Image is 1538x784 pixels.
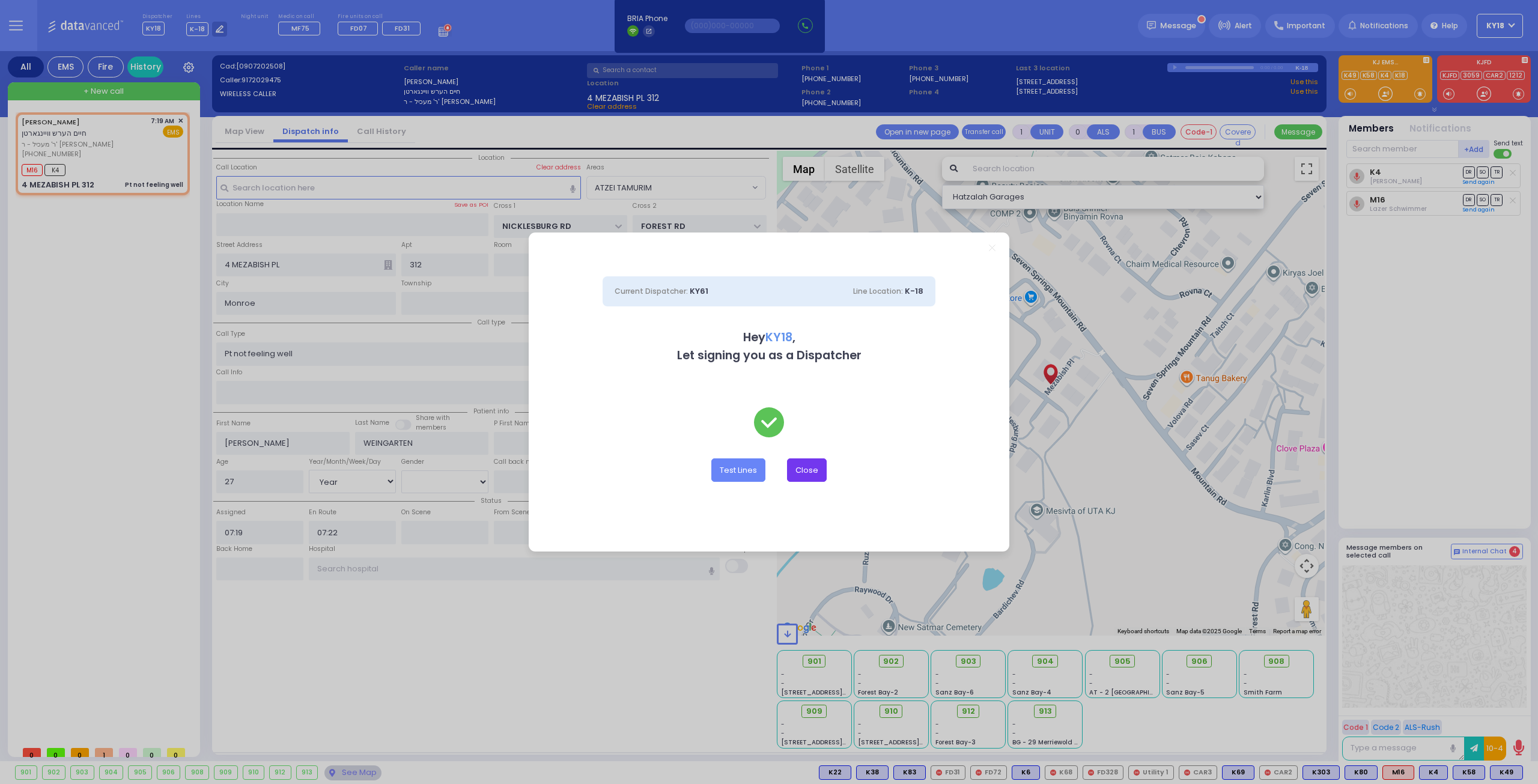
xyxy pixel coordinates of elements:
[711,458,765,481] button: Test Lines
[787,458,827,481] button: Close
[853,286,903,296] span: Line Location:
[677,347,862,363] b: Let signing you as a Dispatcher
[690,285,708,297] span: KY61
[754,407,784,437] img: check-green.svg
[615,286,688,296] span: Current Dispatcher:
[743,329,795,345] b: Hey ,
[905,285,923,297] span: K-18
[989,245,995,251] a: Close
[765,329,792,345] span: KY18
